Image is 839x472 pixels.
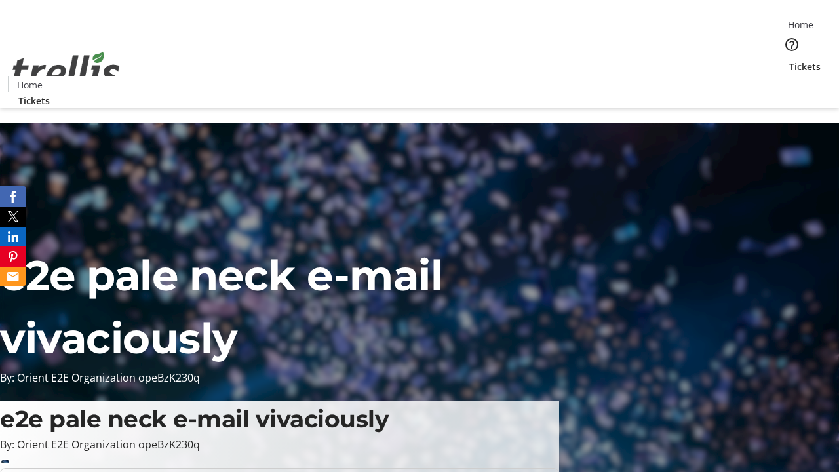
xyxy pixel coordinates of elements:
[17,78,43,92] span: Home
[779,60,831,73] a: Tickets
[789,60,821,73] span: Tickets
[9,78,50,92] a: Home
[8,94,60,108] a: Tickets
[18,94,50,108] span: Tickets
[788,18,813,31] span: Home
[779,73,805,100] button: Cart
[779,18,821,31] a: Home
[779,31,805,58] button: Help
[8,37,125,103] img: Orient E2E Organization opeBzK230q's Logo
